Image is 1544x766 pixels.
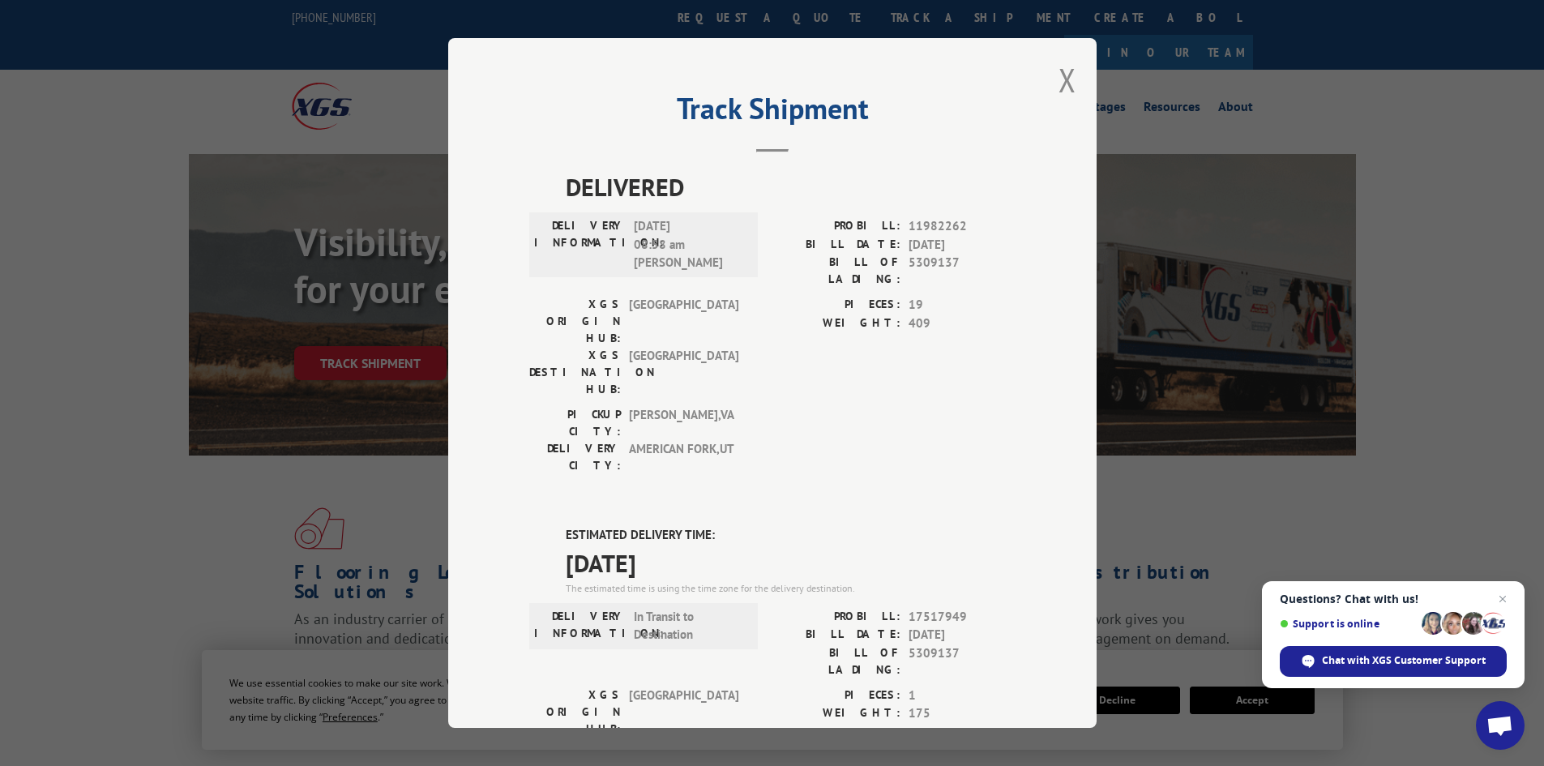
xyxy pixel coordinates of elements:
span: [PERSON_NAME] , VA [629,406,738,440]
span: Close chat [1493,589,1512,609]
span: 17517949 [909,608,1016,627]
label: BILL DATE: [772,236,900,255]
label: BILL OF LADING: [772,254,900,288]
span: 175 [909,704,1016,723]
span: [GEOGRAPHIC_DATA] [629,347,738,398]
label: PROBILL: [772,608,900,627]
span: [GEOGRAPHIC_DATA] [629,296,738,347]
span: 11982262 [909,217,1016,236]
span: 5309137 [909,254,1016,288]
span: Questions? Chat with us! [1280,593,1507,606]
h2: Track Shipment [529,97,1016,128]
label: DELIVERY CITY: [529,440,621,474]
label: XGS DESTINATION HUB: [529,347,621,398]
span: 1 [909,687,1016,705]
span: 19 [909,296,1016,315]
span: Support is online [1280,618,1416,630]
label: PROBILL: [772,217,900,236]
label: BILL DATE: [772,626,900,644]
div: Chat with XGS Customer Support [1280,646,1507,677]
span: AMERICAN FORK , UT [629,440,738,474]
label: ESTIMATED DELIVERY TIME: [566,526,1016,545]
label: BILL OF LADING: [772,644,900,678]
span: [DATE] [909,626,1016,644]
label: PICKUP CITY: [529,406,621,440]
span: 5309137 [909,644,1016,678]
span: In Transit to Destination [634,608,743,644]
label: PIECES: [772,296,900,315]
label: PIECES: [772,687,900,705]
label: XGS ORIGIN HUB: [529,687,621,738]
button: Close modal [1059,58,1076,101]
label: WEIGHT: [772,704,900,723]
span: [DATE] [909,236,1016,255]
span: 409 [909,315,1016,333]
label: XGS ORIGIN HUB: [529,296,621,347]
span: [DATE] [566,545,1016,581]
label: WEIGHT: [772,315,900,333]
label: DELIVERY INFORMATION: [534,217,626,272]
div: Open chat [1476,701,1525,750]
span: [DATE] 08:58 am [PERSON_NAME] [634,217,743,272]
span: [GEOGRAPHIC_DATA] [629,687,738,738]
label: DELIVERY INFORMATION: [534,608,626,644]
span: Chat with XGS Customer Support [1322,653,1486,668]
div: The estimated time is using the time zone for the delivery destination. [566,581,1016,596]
span: DELIVERED [566,169,1016,205]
